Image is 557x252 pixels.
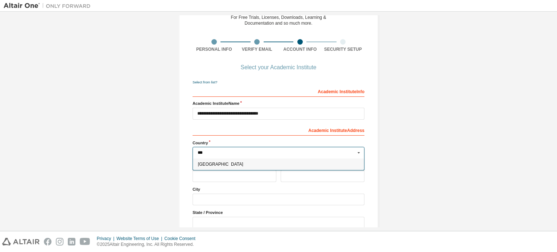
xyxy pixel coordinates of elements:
div: Academic Institute Info [193,85,364,97]
img: altair_logo.svg [2,238,40,245]
div: Account Info [278,46,322,52]
p: © 2025 Altair Engineering, Inc. All Rights Reserved. [97,241,200,248]
div: Privacy [97,236,116,241]
div: For Free Trials, Licenses, Downloads, Learning & Documentation and so much more. [231,15,326,26]
label: City [193,186,364,192]
div: Academic Institute Address [193,124,364,136]
div: Website Terms of Use [116,236,164,241]
label: State / Province [193,210,364,215]
div: Cookie Consent [164,236,199,241]
div: Verify Email [236,46,279,52]
label: Country [193,140,364,146]
img: facebook.svg [44,238,51,245]
a: Select from list? [193,80,217,84]
img: youtube.svg [80,238,90,245]
img: instagram.svg [56,238,63,245]
span: [GEOGRAPHIC_DATA] [198,162,359,166]
label: Academic Institute Name [193,100,364,106]
div: Select your Academic Institute [241,65,317,70]
div: Security Setup [322,46,365,52]
div: Personal Info [193,46,236,52]
img: Altair One [4,2,94,9]
img: linkedin.svg [68,238,75,245]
